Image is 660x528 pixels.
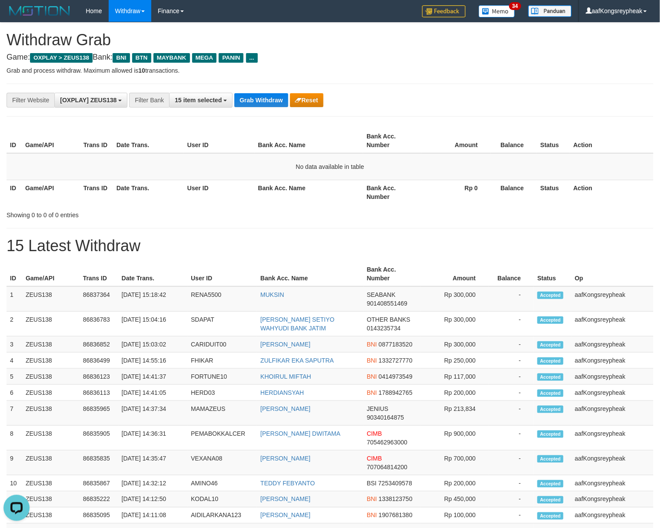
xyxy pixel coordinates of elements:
[421,128,491,153] th: Amount
[363,128,421,153] th: Bank Acc. Number
[534,262,571,286] th: Status
[7,385,22,401] td: 6
[489,262,534,286] th: Balance
[260,316,334,332] a: [PERSON_NAME] SETIYO WAHYUDI BANK JATIM
[421,508,489,524] td: Rp 100,000
[421,401,489,426] td: Rp 213,834
[22,475,80,491] td: ZEUS138
[7,31,653,49] h1: Withdraw Grab
[7,353,22,369] td: 4
[571,385,653,401] td: aafKongsreypheak
[192,53,217,63] span: MEGA
[22,385,80,401] td: ZEUS138
[7,180,22,205] th: ID
[537,128,570,153] th: Status
[537,480,563,488] span: Accepted
[421,491,489,508] td: Rp 450,000
[479,5,515,17] img: Button%20Memo.svg
[187,286,257,312] td: RENA5500
[3,3,30,30] button: Open LiveChat chat widget
[260,341,310,348] a: [PERSON_NAME]
[367,430,382,437] span: CIMB
[54,93,127,108] button: [OXPLAY] ZEUS138
[118,508,188,524] td: [DATE] 14:11:08
[187,491,257,508] td: KODAL10
[367,480,377,487] span: BSI
[153,53,190,63] span: MAYBANK
[7,93,54,108] div: Filter Website
[80,491,118,508] td: 86835222
[80,180,113,205] th: Trans ID
[367,291,396,298] span: SEABANK
[489,491,534,508] td: -
[571,491,653,508] td: aafKongsreypheak
[22,262,80,286] th: Game/API
[80,451,118,475] td: 86835835
[7,66,653,75] p: Grab and process withdraw. Maximum allowed is transactions.
[367,439,407,446] span: Copy 705462963000 to clipboard
[489,451,534,475] td: -
[7,153,653,180] td: No data available in table
[22,286,80,312] td: ZEUS138
[80,508,118,524] td: 86835095
[118,262,188,286] th: Date Trans.
[7,369,22,385] td: 5
[421,312,489,336] td: Rp 300,000
[537,390,563,397] span: Accepted
[571,475,653,491] td: aafKongsreypheak
[22,369,80,385] td: ZEUS138
[7,312,22,336] td: 2
[367,325,401,332] span: Copy 0143235734 to clipboard
[571,262,653,286] th: Op
[22,128,80,153] th: Game/API
[80,262,118,286] th: Trans ID
[421,426,489,451] td: Rp 900,000
[571,353,653,369] td: aafKongsreypheak
[570,128,653,153] th: Action
[118,286,188,312] td: [DATE] 15:18:42
[367,405,389,412] span: JENIUS
[187,451,257,475] td: VEXANA08
[537,496,563,504] span: Accepted
[80,286,118,312] td: 86837364
[570,180,653,205] th: Action
[367,373,377,380] span: BNI
[260,373,311,380] a: KHOIRUL MIFTAH
[509,2,521,10] span: 34
[421,262,489,286] th: Amount
[22,491,80,508] td: ZEUS138
[489,426,534,451] td: -
[138,67,145,74] strong: 10
[80,401,118,426] td: 86835965
[537,341,563,349] span: Accepted
[132,53,151,63] span: BTN
[187,336,257,353] td: CARIDUIT00
[537,292,563,299] span: Accepted
[571,508,653,524] td: aafKongsreypheak
[378,480,412,487] span: Copy 7253409578 to clipboard
[234,93,288,107] button: Grab Withdraw
[187,369,257,385] td: FORTUNE10
[571,369,653,385] td: aafKongsreypheak
[80,369,118,385] td: 86836123
[489,401,534,426] td: -
[537,373,563,381] span: Accepted
[7,207,269,219] div: Showing 0 to 0 of 0 entries
[421,451,489,475] td: Rp 700,000
[187,385,257,401] td: HERD03
[537,455,563,463] span: Accepted
[113,180,184,205] th: Date Trans.
[118,336,188,353] td: [DATE] 15:03:02
[421,336,489,353] td: Rp 300,000
[22,180,80,205] th: Game/API
[571,401,653,426] td: aafKongsreypheak
[118,401,188,426] td: [DATE] 14:37:34
[367,389,377,396] span: BNI
[489,385,534,401] td: -
[379,373,413,380] span: Copy 0414973549 to clipboard
[184,128,255,153] th: User ID
[290,93,323,107] button: Reset
[379,512,413,519] span: Copy 1907681380 to clipboard
[489,475,534,491] td: -
[421,475,489,491] td: Rp 200,000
